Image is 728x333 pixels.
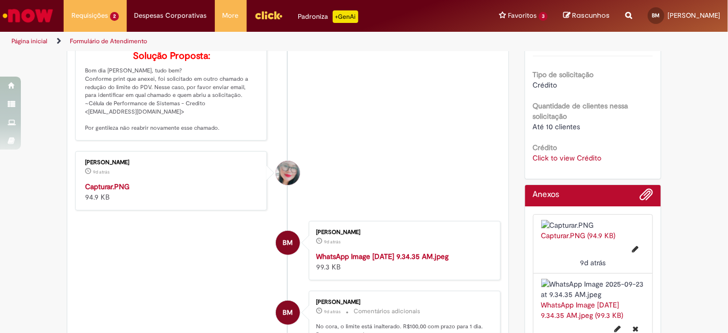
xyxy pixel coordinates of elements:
[70,37,147,45] a: Formulário de Atendimento
[316,229,490,236] div: [PERSON_NAME]
[580,258,605,267] span: 9d atrás
[324,309,341,315] time: 23/09/2025 09:34:17
[668,11,720,20] span: [PERSON_NAME]
[572,10,610,20] span: Rascunhos
[254,7,283,23] img: click_logo_yellow_360x200.png
[85,181,259,202] div: 94.9 KB
[333,10,358,23] p: +GenAi
[541,220,645,230] img: Capturar.PNG
[580,258,605,267] time: 23/09/2025 11:09:42
[223,10,239,21] span: More
[276,161,300,185] div: Franciele Fernanda Melo dos Santos
[533,153,602,163] a: Click to view Crédito
[316,299,490,305] div: [PERSON_NAME]
[85,182,129,191] a: Capturar.PNG
[276,231,300,255] div: Bruno Goldgrob Mazzei
[652,12,660,19] span: BM
[93,169,110,175] span: 9d atrás
[283,230,293,255] span: BM
[298,10,358,23] div: Padroniza
[93,169,110,175] time: 23/09/2025 11:09:42
[11,37,47,45] a: Página inicial
[539,12,548,21] span: 3
[541,231,616,240] a: Capturar.PNG (94.9 KB)
[626,241,645,257] button: Editar nome de arquivo Capturar.PNG
[533,190,560,200] h2: Anexos
[324,239,341,245] span: 9d atrás
[533,70,594,79] b: Tipo de solicitação
[316,252,448,261] a: WhatsApp Image [DATE] 9.34.35 AM.jpeg
[135,10,207,21] span: Despesas Corporativas
[85,51,259,132] p: Bom dia [PERSON_NAME], tudo bem? Conforme print que anexei, foi solicitado em outro chamado a red...
[283,300,293,325] span: BM
[85,159,259,166] div: [PERSON_NAME]
[110,12,119,21] span: 2
[324,239,341,245] time: 23/09/2025 09:35:16
[541,300,624,320] a: WhatsApp Image [DATE] 9.34.35 AM.jpeg (99.3 KB)
[508,10,537,21] span: Favoritos
[276,301,300,325] div: Bruno Goldgrob Mazzei
[71,10,108,21] span: Requisições
[533,101,628,121] b: Quantidade de clientes nessa solicitação
[324,309,341,315] span: 9d atrás
[1,5,55,26] img: ServiceNow
[8,32,478,51] ul: Trilhas de página
[133,50,210,62] b: Solução Proposta:
[316,251,490,272] div: 99.3 KB
[533,80,557,90] span: Crédito
[563,11,610,21] a: Rascunhos
[639,188,653,206] button: Adicionar anexos
[533,122,580,131] span: Até 10 clientes
[533,143,557,152] b: Crédito
[541,279,645,300] img: WhatsApp Image 2025-09-23 at 9.34.35 AM.jpeg
[354,307,420,316] small: Comentários adicionais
